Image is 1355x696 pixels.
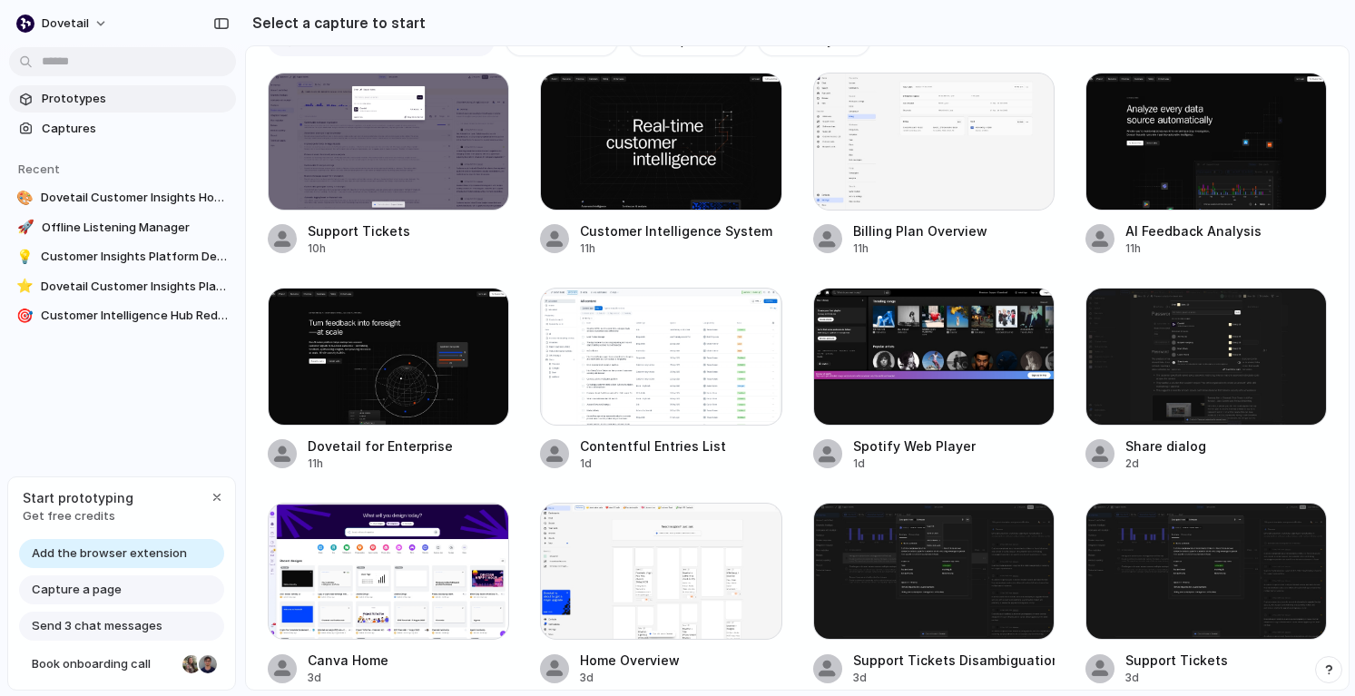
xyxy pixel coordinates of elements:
[580,221,772,240] div: Customer Intelligence System
[32,581,122,599] span: Capture a page
[1125,670,1228,686] div: 3d
[9,115,236,142] a: Captures
[19,650,224,679] a: Book onboarding call
[41,307,229,325] span: Customer Intelligence Hub Redesign
[580,456,726,472] div: 1d
[23,507,133,525] span: Get free credits
[9,214,236,241] a: 🚀Offline Listening Manager
[580,436,726,456] div: Contentful Entries List
[580,240,772,257] div: 11h
[1125,240,1262,257] div: 11h
[42,90,229,108] span: Prototypes
[853,240,987,257] div: 11h
[308,240,410,257] div: 10h
[1125,436,1206,456] div: Share dialog
[16,219,34,237] div: 🚀
[18,162,60,176] span: Recent
[16,307,34,325] div: 🎯
[16,189,34,207] div: 🎨
[9,273,236,300] a: ⭐Dovetail Customer Insights Platform
[23,488,133,507] span: Start prototyping
[853,651,1055,670] div: Support Tickets Disambiguation
[41,248,229,266] span: Customer Insights Platform Design
[16,248,34,266] div: 💡
[580,670,680,686] div: 3d
[9,85,236,113] a: Prototypes
[197,653,219,675] div: Christian Iacullo
[308,221,410,240] div: Support Tickets
[1125,651,1228,670] div: Support Tickets
[9,9,117,38] button: dovetail
[853,436,976,456] div: Spotify Web Player
[853,670,1055,686] div: 3d
[32,617,162,635] span: Send 3 chat messages
[41,189,229,207] span: Dovetail Customer Insights Homepage
[9,243,236,270] a: 💡Customer Insights Platform Design
[41,278,229,296] span: Dovetail Customer Insights Platform
[1125,456,1206,472] div: 2d
[1125,221,1262,240] div: AI Feedback Analysis
[308,670,388,686] div: 3d
[181,653,202,675] div: Nicole Kubica
[580,651,680,670] div: Home Overview
[308,651,388,670] div: Canva Home
[42,120,229,138] span: Captures
[853,221,987,240] div: Billing Plan Overview
[853,456,976,472] div: 1d
[32,544,187,563] span: Add the browser extension
[308,436,453,456] div: Dovetail for Enterprise
[308,456,453,472] div: 11h
[42,15,89,33] span: dovetail
[9,302,236,329] a: 🎯Customer Intelligence Hub Redesign
[32,655,175,673] span: Book onboarding call
[9,184,236,211] a: 🎨Dovetail Customer Insights Homepage
[16,278,34,296] div: ⭐
[245,12,426,34] h2: Select a capture to start
[42,219,229,237] span: Offline Listening Manager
